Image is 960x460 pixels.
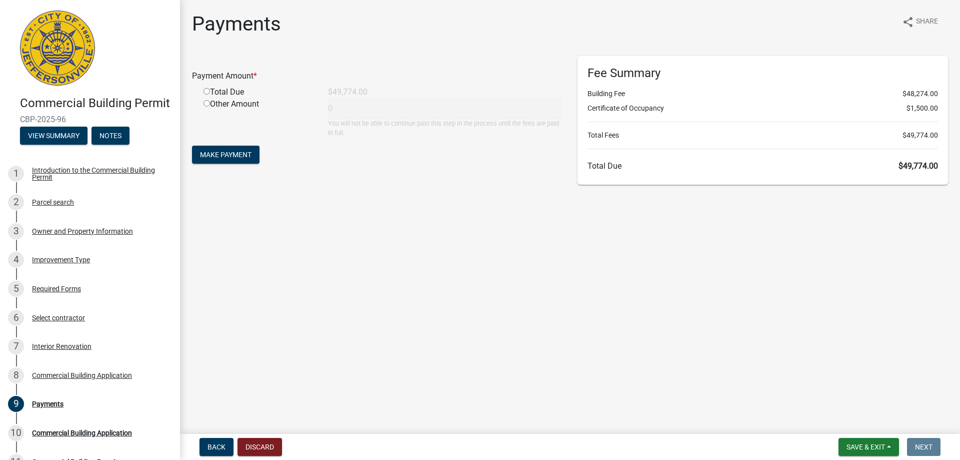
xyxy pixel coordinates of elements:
[32,285,81,292] div: Required Forms
[32,343,91,350] div: Interior Renovation
[587,130,938,141] li: Total Fees
[192,12,281,36] h1: Payments
[196,86,320,98] div: Total Due
[8,166,24,182] div: 1
[32,228,133,235] div: Owner and Property Information
[20,11,95,86] img: City of Jeffersonville, Indiana
[20,132,87,140] wm-modal-confirm: Summary
[8,367,24,383] div: 8
[8,425,24,441] div: 10
[8,310,24,326] div: 6
[8,223,24,239] div: 3
[902,16,914,28] i: share
[587,66,938,81] h6: Fee Summary
[32,400,63,407] div: Payments
[32,429,132,436] div: Commercial Building Application
[32,256,90,263] div: Improvement Type
[20,127,87,145] button: View Summary
[8,281,24,297] div: 5
[91,132,129,140] wm-modal-confirm: Notes
[200,151,251,159] span: Make Payment
[192,146,259,164] button: Make Payment
[907,438,940,456] button: Next
[587,103,938,114] li: Certificate of Occupancy
[846,443,885,451] span: Save & Exit
[898,161,938,171] span: $49,774.00
[237,438,282,456] button: Discard
[902,89,938,99] span: $48,274.00
[906,103,938,114] span: $1,500.00
[894,12,946,32] button: shareShare
[32,372,132,379] div: Commercial Building Application
[838,438,899,456] button: Save & Exit
[8,252,24,268] div: 4
[199,438,233,456] button: Back
[207,443,225,451] span: Back
[8,396,24,412] div: 9
[916,16,938,28] span: Share
[32,314,85,321] div: Select contractor
[587,161,938,171] h6: Total Due
[32,167,164,181] div: Introduction to the Commercial Building Permit
[32,199,74,206] div: Parcel search
[8,194,24,210] div: 2
[20,96,172,111] h4: Commercial Building Permit
[196,98,320,138] div: Other Amount
[184,70,570,82] div: Payment Amount
[8,338,24,354] div: 7
[587,89,938,99] li: Building Fee
[20,115,160,124] span: CBP-2025-96
[902,130,938,141] span: $49,774.00
[91,127,129,145] button: Notes
[915,443,932,451] span: Next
